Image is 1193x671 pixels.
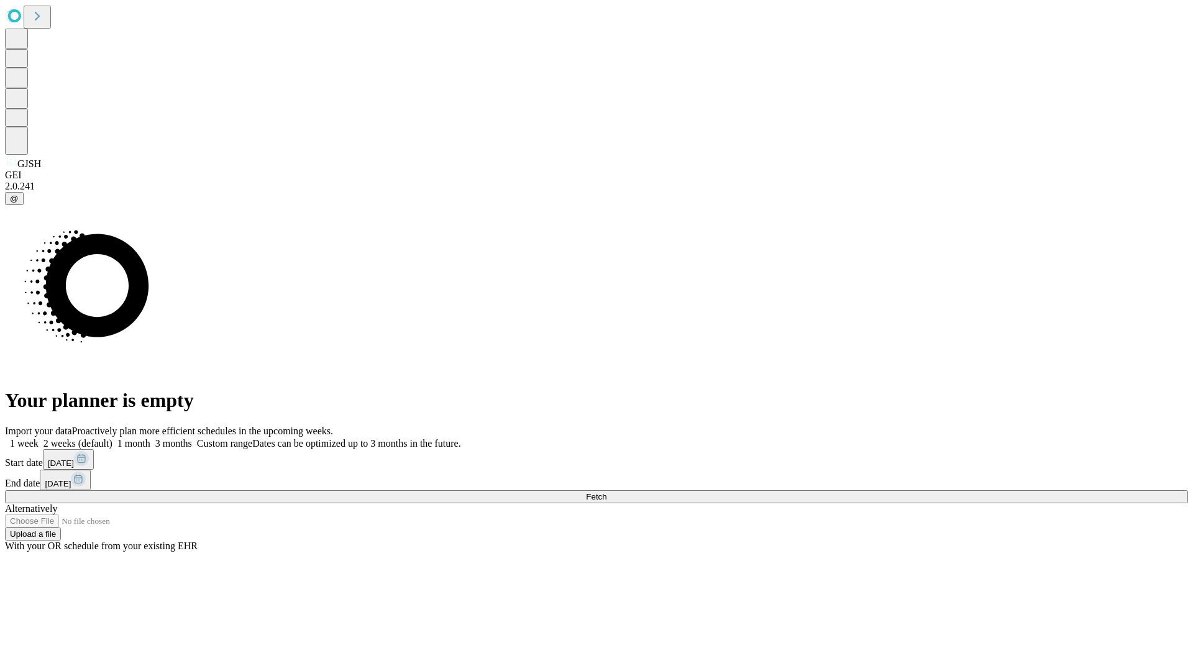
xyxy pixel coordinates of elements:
button: @ [5,192,24,205]
span: @ [10,194,19,203]
span: 1 week [10,438,39,449]
span: [DATE] [45,479,71,488]
div: GEI [5,170,1188,181]
button: Fetch [5,490,1188,503]
button: Upload a file [5,527,61,541]
button: [DATE] [40,470,91,490]
span: With your OR schedule from your existing EHR [5,541,198,551]
span: Fetch [586,492,606,501]
div: End date [5,470,1188,490]
div: Start date [5,449,1188,470]
span: 3 months [155,438,192,449]
span: Dates can be optimized up to 3 months in the future. [252,438,460,449]
span: Custom range [197,438,252,449]
span: 2 weeks (default) [43,438,112,449]
span: 1 month [117,438,150,449]
span: GJSH [17,158,41,169]
span: Proactively plan more efficient schedules in the upcoming weeks. [72,426,333,436]
div: 2.0.241 [5,181,1188,192]
span: Alternatively [5,503,57,514]
span: [DATE] [48,459,74,468]
h1: Your planner is empty [5,389,1188,412]
span: Import your data [5,426,72,436]
button: [DATE] [43,449,94,470]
